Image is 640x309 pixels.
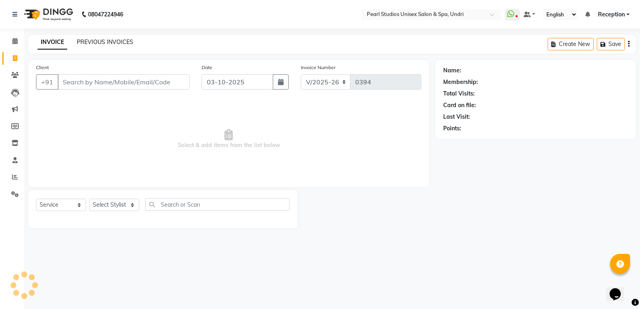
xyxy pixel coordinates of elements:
button: Save [597,38,625,50]
a: PREVIOUS INVOICES [77,38,133,46]
iframe: chat widget [606,277,632,301]
button: +91 [36,74,58,90]
a: INVOICE [38,35,67,50]
label: Client [36,64,49,71]
div: Total Visits: [443,90,475,98]
span: Reception [598,10,625,19]
div: Points: [443,124,461,133]
div: Last Visit: [443,113,470,121]
img: logo [20,3,75,26]
label: Date [202,64,212,71]
span: Select & add items from the list below [36,99,421,179]
div: Card on file: [443,101,476,110]
div: Name: [443,66,461,75]
div: Membership: [443,78,478,86]
b: 08047224946 [88,3,123,26]
button: Create New [548,38,594,50]
input: Search or Scan [145,198,290,211]
input: Search by Name/Mobile/Email/Code [58,74,190,90]
label: Invoice Number [301,64,336,71]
